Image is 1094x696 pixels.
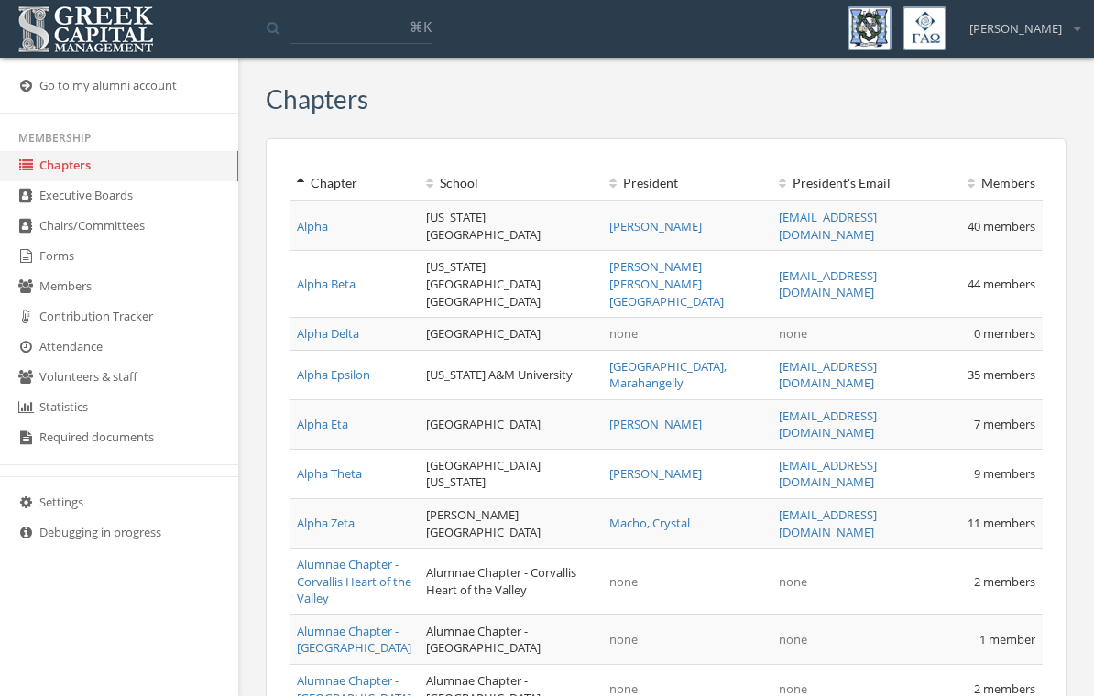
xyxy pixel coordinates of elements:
[609,416,702,432] a: [PERSON_NAME]
[609,258,724,309] a: [PERSON_NAME] [PERSON_NAME][GEOGRAPHIC_DATA]
[410,17,432,36] span: ⌘K
[297,218,328,234] a: Alpha
[979,631,1035,647] span: 1 member
[609,465,702,482] a: [PERSON_NAME]
[266,85,368,114] h3: Chapters
[609,174,764,192] div: President
[297,515,355,531] a: Alpha Zeta
[779,408,877,441] a: [EMAIL_ADDRESS][DOMAIN_NAME]
[968,515,1035,531] span: 11 members
[297,366,370,383] a: Alpha Epsilon
[969,20,1062,38] span: [PERSON_NAME]
[426,174,595,192] div: School
[974,416,1035,432] span: 7 members
[968,218,1035,234] span: 40 members
[779,174,932,192] div: President 's Email
[609,325,638,342] span: none
[419,251,602,318] td: [US_STATE][GEOGRAPHIC_DATA] [GEOGRAPHIC_DATA]
[968,366,1035,383] span: 35 members
[779,631,807,647] span: none
[974,465,1035,482] span: 9 members
[297,174,411,192] div: Chapter
[419,350,602,399] td: [US_STATE] A&M University
[609,573,638,590] span: none
[297,623,411,657] a: Alumnae Chapter - [GEOGRAPHIC_DATA]
[779,267,877,301] a: [EMAIL_ADDRESS][DOMAIN_NAME]
[297,556,411,606] a: Alumnae Chapter - Corvallis Heart of the Valley
[419,201,602,251] td: [US_STATE][GEOGRAPHIC_DATA]
[779,325,807,342] span: none
[779,457,877,491] a: [EMAIL_ADDRESS][DOMAIN_NAME]
[609,218,702,234] a: [PERSON_NAME]
[297,276,356,292] a: Alpha Beta
[946,174,1035,192] div: Members
[297,325,359,342] a: Alpha Delta
[419,499,602,549] td: [PERSON_NAME][GEOGRAPHIC_DATA]
[297,465,362,482] a: Alpha Theta
[609,631,638,647] span: none
[957,6,1080,38] div: [PERSON_NAME]
[779,506,877,540] a: [EMAIL_ADDRESS][DOMAIN_NAME]
[419,318,602,351] td: [GEOGRAPHIC_DATA]
[297,416,348,432] a: Alpha Eta
[974,325,1035,342] span: 0 members
[419,449,602,498] td: [GEOGRAPHIC_DATA][US_STATE]
[609,515,690,531] a: Macho, Crystal
[419,549,602,615] td: Alumnae Chapter - Corvallis Heart of the Valley
[779,358,877,392] a: [EMAIL_ADDRESS][DOMAIN_NAME]
[419,399,602,449] td: [GEOGRAPHIC_DATA]
[779,209,877,243] a: [EMAIL_ADDRESS][DOMAIN_NAME]
[609,358,727,392] a: [GEOGRAPHIC_DATA], Marahangelly
[779,573,807,590] span: none
[974,573,1035,590] span: 2 members
[968,276,1035,292] span: 44 members
[419,614,602,664] td: Alumnae Chapter - [GEOGRAPHIC_DATA]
